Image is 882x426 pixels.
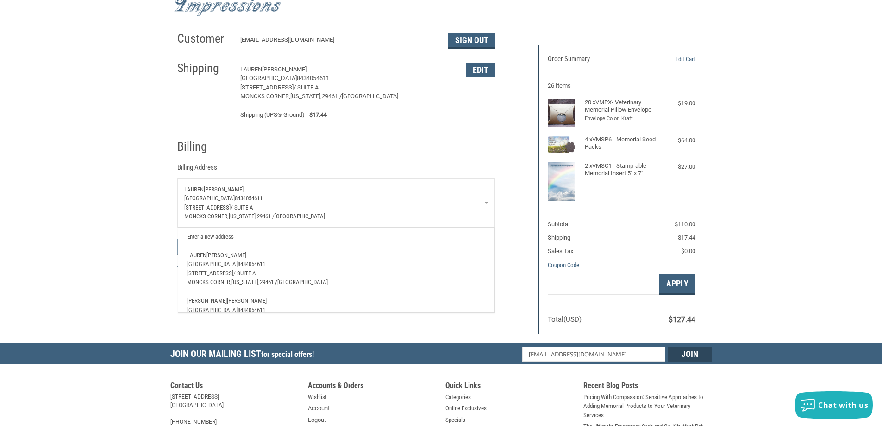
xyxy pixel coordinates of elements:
[233,270,256,277] span: / Suite A
[177,139,231,154] h2: Billing
[445,404,487,413] a: Online Exclusives
[466,63,495,77] button: Edit
[184,204,231,211] span: [STREET_ADDRESS]
[342,93,398,100] span: [GEOGRAPHIC_DATA]
[277,279,328,286] span: [GEOGRAPHIC_DATA]
[548,221,569,228] span: Subtotal
[668,347,712,362] input: Join
[177,239,227,255] button: Continue
[548,234,570,241] span: Shipping
[187,279,231,286] span: Moncks Corner,
[818,400,868,410] span: Chat with us
[231,204,253,211] span: / Suite A
[260,279,277,286] span: 29461 /
[238,261,265,267] span: 8434054611
[445,393,471,402] a: Categories
[240,84,294,91] span: [STREET_ADDRESS]
[659,274,695,295] button: Apply
[548,274,659,295] input: Gift Certificate or Coupon Code
[548,248,573,254] span: Sales Tax
[675,221,695,228] span: $110.00
[548,261,579,268] a: Coupon Code
[669,315,695,324] span: $127.44
[308,393,327,402] a: Wishlist
[583,393,712,420] a: Pricing With Compassion: Sensitive Approaches to Adding Memorial Products to Your Veterinary Serv...
[548,315,582,324] span: Total (USD)
[187,306,238,313] span: [GEOGRAPHIC_DATA]
[182,228,490,246] a: Enter a new address
[585,136,657,151] h4: 4 x VMSP6 - Memorial Seed Packs
[170,381,299,393] h5: Contact Us
[658,99,695,108] div: $19.00
[308,381,437,393] h5: Accounts & Orders
[182,246,490,292] a: LAUREN[PERSON_NAME][GEOGRAPHIC_DATA]8434054611[STREET_ADDRESS]/ Suite AMoncks Corner,[US_STATE],2...
[322,93,342,100] span: 29461 /
[583,381,712,393] h5: Recent Blog Posts
[678,234,695,241] span: $17.44
[184,195,235,202] span: [GEOGRAPHIC_DATA]
[257,213,275,220] span: 29461 /
[681,248,695,254] span: $0.00
[240,75,297,82] span: [GEOGRAPHIC_DATA]
[204,186,244,193] span: [PERSON_NAME]
[448,33,495,49] button: Sign Out
[184,213,229,220] span: Moncks Corner,
[231,279,260,286] span: [US_STATE],
[187,270,233,277] span: [STREET_ADDRESS]
[290,93,322,100] span: [US_STATE],
[297,75,329,82] span: 8434054611
[240,93,290,100] span: Moncks Corner,
[229,213,257,220] span: [US_STATE],
[177,162,217,178] legend: Billing Address
[308,415,326,425] a: Logout
[182,292,490,337] a: [PERSON_NAME][PERSON_NAME][GEOGRAPHIC_DATA]8434054611[STREET_ADDRESS]/ Suite AMoncks Corner,[US_S...
[308,404,330,413] a: Account
[187,252,206,259] span: LAUREN
[170,343,319,367] h5: Join Our Mailing List
[235,195,263,202] span: 8434054611
[445,415,465,425] a: Specials
[177,61,231,76] h2: Shipping
[238,306,265,313] span: 8434054611
[177,31,231,46] h2: Customer
[240,35,439,49] div: [EMAIL_ADDRESS][DOMAIN_NAME]
[177,271,231,286] h2: Payment
[187,261,238,267] span: [GEOGRAPHIC_DATA]
[262,66,307,73] span: [PERSON_NAME]
[548,55,648,64] h3: Order Summary
[585,99,657,114] h4: 20 x VMPX- Veterinary Memorial Pillow Envelope
[170,393,299,426] address: [STREET_ADDRESS] [GEOGRAPHIC_DATA] [PHONE_NUMBER]
[445,381,574,393] h5: Quick Links
[240,110,305,120] span: Shipping (UPS® Ground)
[648,55,695,64] a: Edit Cart
[184,186,204,193] span: LAUREN
[522,347,665,362] input: Email
[548,82,695,89] h3: 26 Items
[206,252,246,259] span: [PERSON_NAME]
[294,84,319,91] span: / Suite A
[795,391,873,419] button: Chat with us
[187,297,227,304] span: [PERSON_NAME]
[240,66,262,73] span: LAUREN
[227,297,267,304] span: [PERSON_NAME]
[658,136,695,145] div: $64.00
[585,162,657,178] h4: 2 x VMSC1 - Stamp-able Memorial Insert 5" x 7"
[275,213,325,220] span: [GEOGRAPHIC_DATA]
[305,110,327,120] span: $17.44
[585,115,657,123] li: Envelope Color: Kraft
[261,350,314,359] span: for special offers!
[178,178,495,228] a: Enter or select a different address
[658,162,695,172] div: $27.00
